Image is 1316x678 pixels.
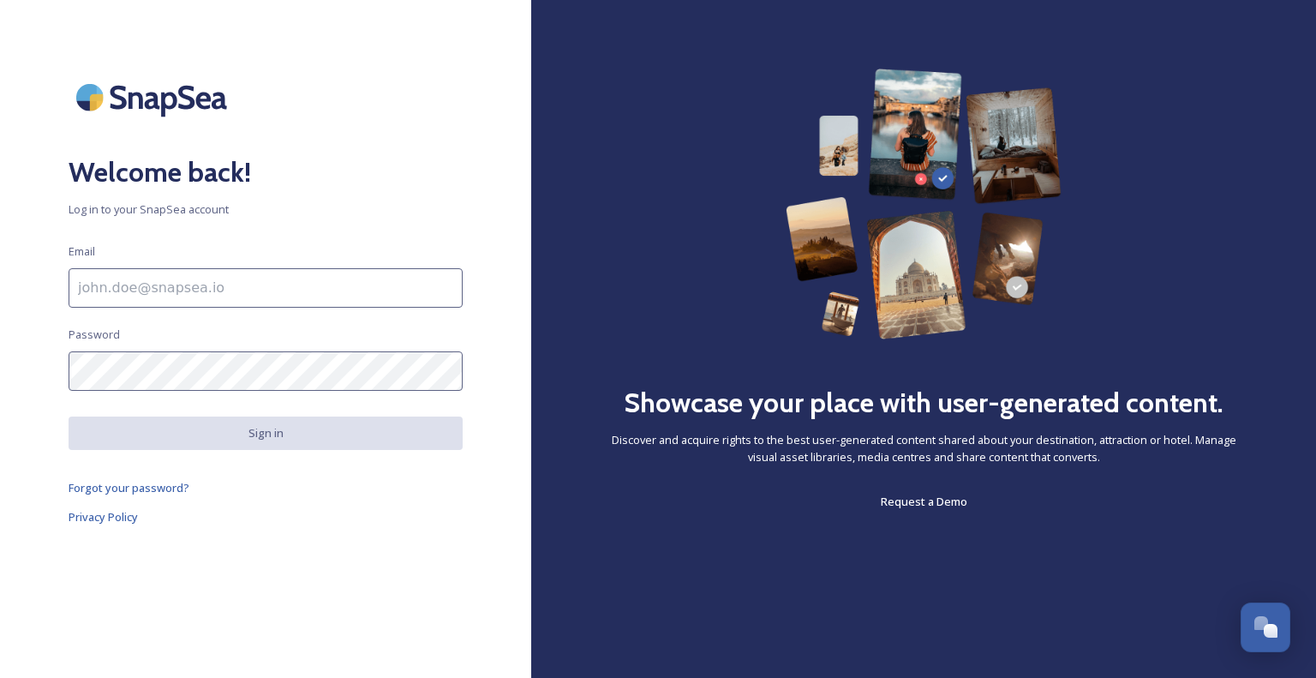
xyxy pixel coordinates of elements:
img: SnapSea Logo [69,69,240,126]
span: Password [69,327,120,343]
span: Forgot your password? [69,480,189,495]
img: 63b42ca75bacad526042e722_Group%20154-p-800.png [786,69,1062,339]
button: Sign in [69,417,463,450]
span: Discover and acquire rights to the best user-generated content shared about your destination, att... [600,432,1247,465]
a: Privacy Policy [69,507,463,527]
a: Forgot your password? [69,477,463,498]
h2: Showcase your place with user-generated content. [624,382,1223,423]
span: Privacy Policy [69,509,138,525]
span: Log in to your SnapSea account [69,201,463,218]
h2: Welcome back! [69,152,463,193]
span: Request a Demo [881,494,967,509]
input: john.doe@snapsea.io [69,268,463,308]
a: Request a Demo [881,491,967,512]
span: Email [69,243,95,260]
button: Open Chat [1241,603,1290,652]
